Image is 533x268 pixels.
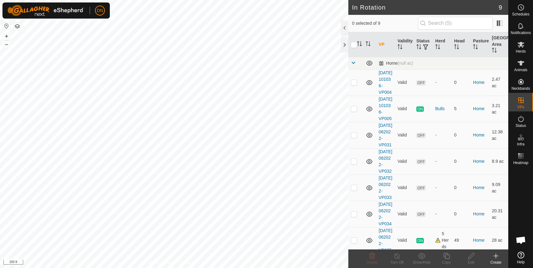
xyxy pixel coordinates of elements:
[489,96,508,122] td: 3.21 ac
[489,122,508,148] td: 12.38 ac
[352,4,499,11] h2: In Rotation
[433,32,452,57] th: Herd
[517,260,525,264] span: Help
[452,148,471,175] td: 0
[14,23,21,30] button: Map Layers
[379,202,392,226] a: [DATE] 062022-VP034
[484,260,508,265] div: Create
[398,45,402,50] p-sorticon: Activate to sort
[435,132,449,138] div: -
[435,211,449,217] div: -
[511,87,530,90] span: Neckbands
[376,32,395,57] th: VP
[416,133,426,138] span: OFF
[379,70,392,95] a: [DATE] 101036-VP004
[3,32,10,40] button: +
[409,260,434,265] div: Show/Hide
[180,260,199,266] a: Contact Us
[517,105,524,109] span: VPs
[473,185,484,190] a: Home
[385,260,409,265] div: Turn Off
[416,45,421,50] p-sorticon: Activate to sort
[3,22,10,30] button: Reset Map
[367,260,378,265] span: Delete
[435,184,449,191] div: -
[512,12,529,16] span: Schedules
[452,122,471,148] td: 0
[459,260,484,265] div: Edit
[473,80,484,85] a: Home
[471,32,489,57] th: Pasture
[489,148,508,175] td: 8.9 ac
[499,3,502,12] span: 9
[395,69,414,96] td: Valid
[416,212,426,217] span: OFF
[435,158,449,165] div: -
[473,132,484,137] a: Home
[379,97,392,121] a: [DATE] 101036-VP005
[395,201,414,227] td: Valid
[452,32,471,57] th: Head
[416,185,426,191] span: OFF
[395,148,414,175] td: Valid
[489,227,508,253] td: 28 ac
[395,32,414,57] th: Validity
[489,201,508,227] td: 20.31 ac
[379,228,392,253] a: [DATE] 062022-VP035
[435,79,449,86] div: -
[7,5,85,16] img: Gallagher Logo
[473,159,484,164] a: Home
[452,175,471,201] td: 0
[395,175,414,201] td: Valid
[452,96,471,122] td: 5
[366,42,371,47] p-sorticon: Activate to sort
[473,211,484,216] a: Home
[452,227,471,253] td: 49
[379,175,392,200] a: [DATE] 062022-VP033
[509,249,533,266] a: Help
[3,41,10,48] button: –
[473,238,484,243] a: Home
[434,260,459,265] div: Copy
[511,31,531,35] span: Notifications
[395,227,414,253] td: Valid
[492,49,497,54] p-sorticon: Activate to sort
[97,7,103,14] span: DN
[489,175,508,201] td: 9.09 ac
[150,260,173,266] a: Privacy Policy
[395,122,414,148] td: Valid
[435,45,440,50] p-sorticon: Activate to sort
[416,106,424,112] span: ON
[379,123,392,147] a: [DATE] 062022-VP031
[357,42,362,47] p-sorticon: Activate to sort
[395,96,414,122] td: Valid
[512,231,530,249] div: Open chat
[513,161,528,165] span: Heatmap
[517,142,524,146] span: Infra
[489,32,508,57] th: [GEOGRAPHIC_DATA] Area
[352,20,418,27] span: 0 selected of 9
[515,124,526,128] span: Status
[416,238,424,243] span: ON
[452,201,471,227] td: 0
[379,61,413,66] div: Home
[454,45,459,50] p-sorticon: Activate to sort
[414,32,433,57] th: Status
[473,45,478,50] p-sorticon: Activate to sort
[418,17,493,30] input: Search (S)
[379,149,392,174] a: [DATE] 062022-VP032
[489,69,508,96] td: 2.47 ac
[473,106,484,111] a: Home
[452,69,471,96] td: 0
[398,61,413,66] span: (null ac)
[416,80,426,85] span: OFF
[435,231,449,250] div: 5 Herds
[416,159,426,164] span: OFF
[435,106,449,112] div: Bulls
[516,50,526,53] span: Herds
[514,68,527,72] span: Animals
